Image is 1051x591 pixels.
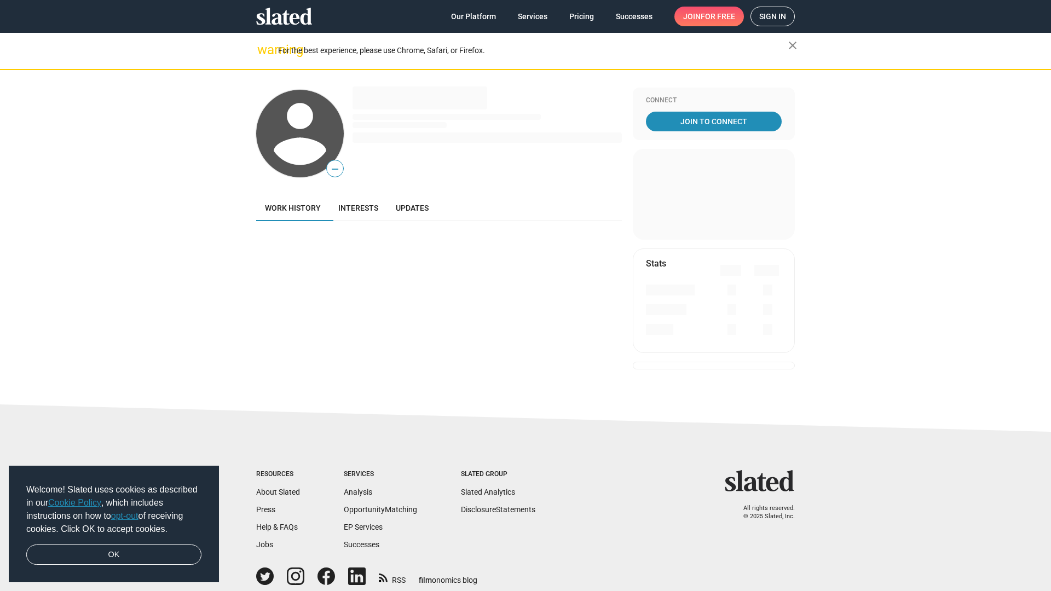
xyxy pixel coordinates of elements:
[518,7,547,26] span: Services
[256,195,330,221] a: Work history
[451,7,496,26] span: Our Platform
[646,258,666,269] mat-card-title: Stats
[461,488,515,496] a: Slated Analytics
[327,162,343,176] span: —
[674,7,744,26] a: Joinfor free
[461,505,535,514] a: DisclosureStatements
[344,505,417,514] a: OpportunityMatching
[26,544,201,565] a: dismiss cookie message
[256,540,273,549] a: Jobs
[759,7,786,26] span: Sign in
[344,523,383,531] a: EP Services
[265,204,321,212] span: Work history
[461,470,535,479] div: Slated Group
[786,39,799,52] mat-icon: close
[111,511,138,520] a: opt-out
[701,7,735,26] span: for free
[569,7,594,26] span: Pricing
[256,505,275,514] a: Press
[344,470,417,479] div: Services
[256,523,298,531] a: Help & FAQs
[648,112,779,131] span: Join To Connect
[338,204,378,212] span: Interests
[330,195,387,221] a: Interests
[419,576,432,584] span: film
[442,7,505,26] a: Our Platform
[646,96,782,105] div: Connect
[750,7,795,26] a: Sign in
[256,488,300,496] a: About Slated
[396,204,429,212] span: Updates
[48,498,101,507] a: Cookie Policy
[344,540,379,549] a: Successes
[278,43,788,58] div: For the best experience, please use Chrome, Safari, or Firefox.
[616,7,652,26] span: Successes
[683,7,735,26] span: Join
[419,566,477,586] a: filmonomics blog
[509,7,556,26] a: Services
[732,505,795,520] p: All rights reserved. © 2025 Slated, Inc.
[257,43,270,56] mat-icon: warning
[9,466,219,583] div: cookieconsent
[379,569,406,586] a: RSS
[561,7,603,26] a: Pricing
[344,488,372,496] a: Analysis
[646,112,782,131] a: Join To Connect
[607,7,661,26] a: Successes
[26,483,201,536] span: Welcome! Slated uses cookies as described in our , which includes instructions on how to of recei...
[256,470,300,479] div: Resources
[387,195,437,221] a: Updates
